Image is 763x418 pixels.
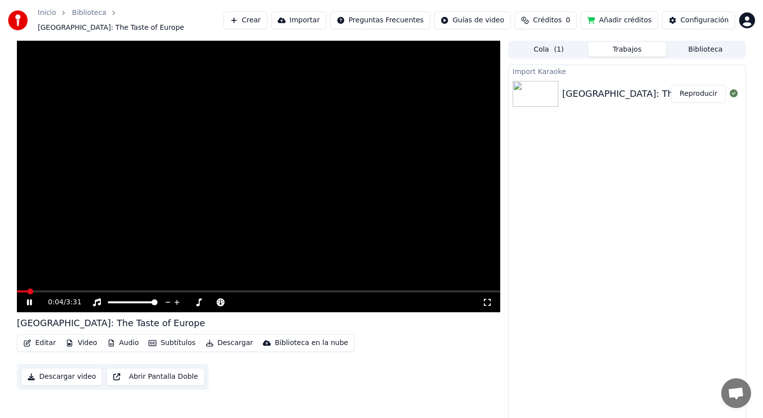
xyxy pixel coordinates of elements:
div: Import Karaoke [509,65,746,77]
div: Biblioteca en la nube [275,338,348,348]
button: Añadir créditos [581,11,658,29]
button: Descargar video [21,368,102,386]
button: Subtítulos [145,336,199,350]
div: / [48,297,72,307]
button: Descargar [202,336,257,350]
button: Configuración [662,11,735,29]
button: Preguntas Frecuentes [330,11,430,29]
span: [GEOGRAPHIC_DATA]: The Taste of Europe [38,23,184,33]
button: Cola [510,42,588,57]
span: 0:04 [48,297,64,307]
nav: breadcrumb [38,8,224,33]
button: Reproducir [671,85,726,103]
span: ( 1 ) [554,45,564,55]
span: Créditos [533,15,562,25]
div: Chat abierto [721,378,751,408]
button: Créditos0 [515,11,577,29]
div: [GEOGRAPHIC_DATA]: The Taste of Europe [17,316,205,330]
img: youka [8,10,28,30]
span: 3:31 [66,297,81,307]
button: Editar [19,336,60,350]
button: Abrir Pantalla Doble [106,368,204,386]
button: Trabajos [588,42,667,57]
button: Importar [271,11,326,29]
button: Crear [224,11,267,29]
a: Inicio [38,8,56,18]
div: Configuración [681,15,729,25]
span: 0 [566,15,570,25]
button: Biblioteca [666,42,745,57]
a: Biblioteca [72,8,106,18]
button: Audio [103,336,143,350]
button: Video [62,336,101,350]
button: Guías de video [434,11,511,29]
